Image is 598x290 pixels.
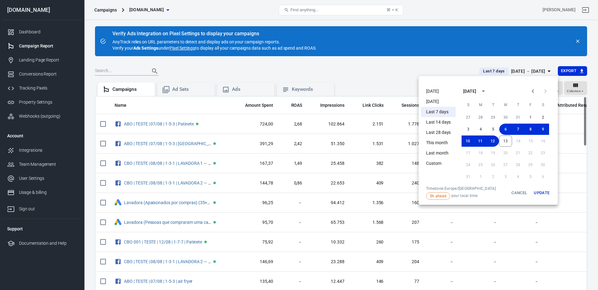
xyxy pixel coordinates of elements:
[421,96,456,107] li: [DATE]
[421,138,456,148] li: This month
[475,99,486,111] span: Monday
[421,86,456,96] li: [DATE]
[499,112,512,123] button: 30
[487,124,499,135] button: 5
[474,112,487,123] button: 28
[537,112,549,123] button: 2
[462,112,474,123] button: 27
[474,124,487,135] button: 4
[463,99,474,111] span: Sunday
[421,117,456,127] li: Last 14 days
[537,124,549,135] button: 9
[512,99,524,111] span: Thursday
[525,99,536,111] span: Friday
[500,99,511,111] span: Wednesday
[532,186,552,200] button: Update
[421,158,456,169] li: Custom
[428,193,448,199] span: 5h ahead
[524,124,537,135] button: 8
[487,112,499,123] button: 29
[462,135,474,147] button: 10
[527,85,539,97] button: Previous month
[487,99,499,111] span: Tuesday
[509,186,529,200] button: Cancel
[421,107,456,117] li: Last 7 days
[421,127,456,138] li: Last 28 days
[478,86,489,96] button: calendar view is open, switch to year view
[512,124,524,135] button: 7
[499,124,512,135] button: 6
[486,135,499,147] button: 12
[474,135,486,147] button: 11
[426,192,496,200] span: your local time
[462,124,474,135] button: 3
[421,148,456,158] li: Last month
[499,135,512,147] button: 13
[512,112,524,123] button: 31
[463,88,476,95] div: [DATE]
[537,99,548,111] span: Saturday
[426,186,496,191] div: Timezone: Europe/[GEOGRAPHIC_DATA]
[524,112,537,123] button: 1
